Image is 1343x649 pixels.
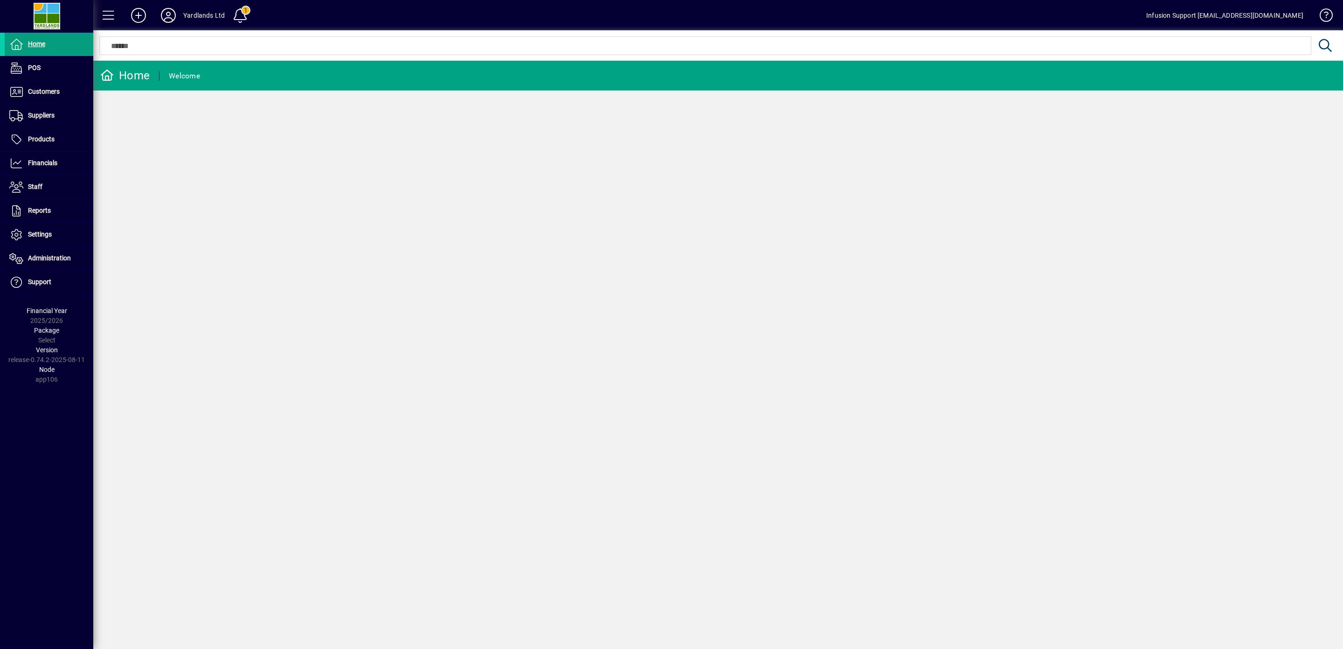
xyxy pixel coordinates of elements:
[5,152,93,175] a: Financials
[28,88,60,95] span: Customers
[28,278,51,286] span: Support
[28,254,71,262] span: Administration
[1313,2,1331,32] a: Knowledge Base
[28,207,51,214] span: Reports
[5,175,93,199] a: Staff
[28,183,42,190] span: Staff
[28,135,55,143] span: Products
[28,112,55,119] span: Suppliers
[5,80,93,104] a: Customers
[153,7,183,24] button: Profile
[1146,8,1303,23] div: Infusion Support [EMAIL_ADDRESS][DOMAIN_NAME]
[27,307,67,314] span: Financial Year
[39,366,55,373] span: Node
[5,247,93,270] a: Administration
[5,271,93,294] a: Support
[28,64,41,71] span: POS
[124,7,153,24] button: Add
[5,128,93,151] a: Products
[28,40,45,48] span: Home
[5,56,93,80] a: POS
[28,230,52,238] span: Settings
[5,199,93,223] a: Reports
[5,104,93,127] a: Suppliers
[100,68,150,83] div: Home
[169,69,200,84] div: Welcome
[5,223,93,246] a: Settings
[28,159,57,167] span: Financials
[34,327,59,334] span: Package
[36,346,58,354] span: Version
[183,8,225,23] div: Yardlands Ltd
